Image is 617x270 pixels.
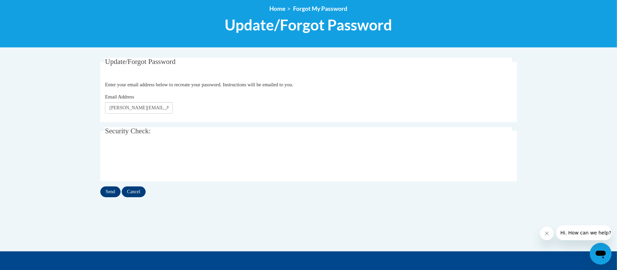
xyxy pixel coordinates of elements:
span: Enter your email address below to recreate your password. Instructions will be emailed to you. [105,82,293,87]
iframe: reCAPTCHA [105,147,208,173]
input: Send [100,186,121,197]
span: Email Address [105,94,134,99]
iframe: Button to launch messaging window [590,243,612,265]
span: Security Check: [105,127,151,135]
iframe: Close message [540,227,554,240]
iframe: Message from company [556,225,612,240]
span: Update/Forgot Password [225,16,392,34]
input: Email [105,102,173,114]
a: Home [270,5,286,12]
span: Forgot My Password [293,5,348,12]
input: Cancel [122,186,146,197]
span: Update/Forgot Password [105,58,176,66]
